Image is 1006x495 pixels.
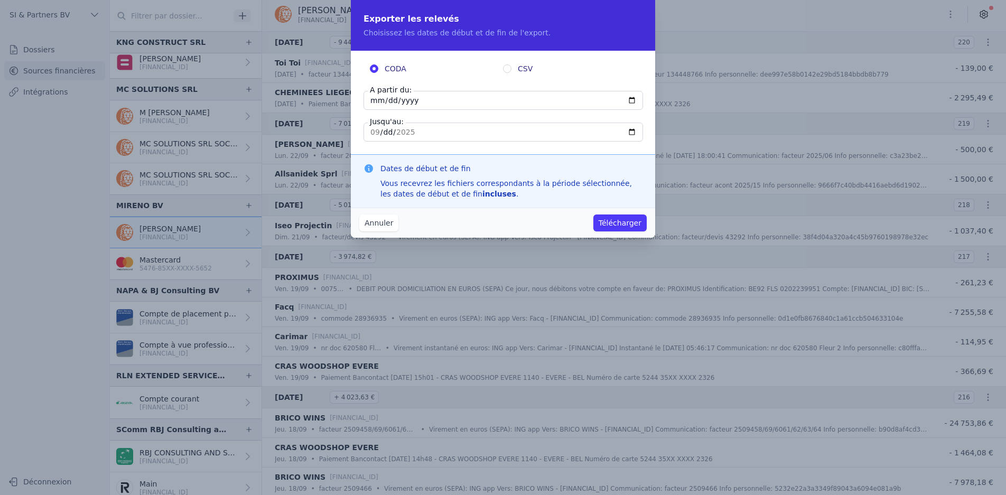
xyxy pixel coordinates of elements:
[370,63,503,74] label: CODA
[593,214,647,231] button: Télécharger
[518,63,533,74] span: CSV
[368,116,406,127] label: Jusqu'au:
[368,85,414,95] label: A partir du:
[385,63,406,74] span: CODA
[380,178,642,199] div: Vous recevrez les fichiers correspondants à la période sélectionnée, les dates de début et de fin .
[370,64,378,73] input: CODA
[482,190,516,198] strong: incluses
[503,64,511,73] input: CSV
[380,163,642,174] h3: Dates de début et de fin
[359,214,398,231] button: Annuler
[364,13,642,25] h2: Exporter les relevés
[503,63,636,74] label: CSV
[364,27,642,38] p: Choisissez les dates de début et de fin de l'export.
